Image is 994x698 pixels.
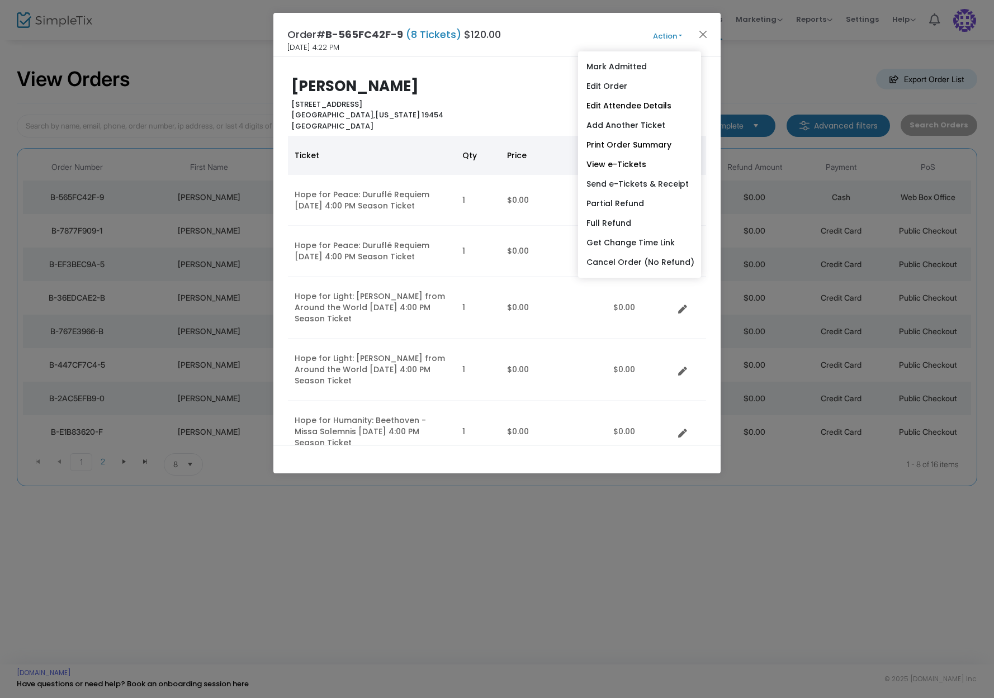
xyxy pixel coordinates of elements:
[291,99,443,131] b: [STREET_ADDRESS] [US_STATE] 19454 [GEOGRAPHIC_DATA]
[291,76,419,96] b: [PERSON_NAME]
[287,42,339,53] span: [DATE] 4:22 PM
[696,27,711,41] button: Close
[578,57,701,77] a: Mark Admitted
[607,339,674,401] td: $0.00
[578,253,701,272] a: Cancel Order (No Refund)
[578,135,701,155] a: Print Order Summary
[607,277,674,339] td: $0.00
[500,401,607,463] td: $0.00
[500,226,607,277] td: $0.00
[500,136,607,175] th: Price
[287,27,501,42] h4: Order# $120.00
[456,339,500,401] td: 1
[288,277,456,339] td: Hope for Light: [PERSON_NAME] from Around the World [DATE] 4:00 PM Season Ticket
[578,213,701,233] a: Full Refund
[578,194,701,213] a: Partial Refund
[578,77,701,96] a: Edit Order
[578,155,701,174] a: View e-Tickets
[578,233,701,253] a: Get Change Time Link
[456,136,500,175] th: Qty
[456,175,500,226] td: 1
[403,27,464,41] span: (8 Tickets)
[607,401,674,463] td: $0.00
[291,110,375,120] span: [GEOGRAPHIC_DATA],
[634,30,701,42] button: Action
[288,401,456,463] td: Hope for Humanity: Beethoven - Missa Solemnis [DATE] 4:00 PM Season Ticket
[500,277,607,339] td: $0.00
[578,174,701,194] a: Send e-Tickets & Receipt
[325,27,403,41] span: B-565FC42F-9
[456,226,500,277] td: 1
[456,401,500,463] td: 1
[456,277,500,339] td: 1
[578,116,701,135] a: Add Another Ticket
[288,175,456,226] td: Hope for Peace: Duruflé Requiem [DATE] 4:00 PM Season Ticket
[500,339,607,401] td: $0.00
[288,136,456,175] th: Ticket
[288,226,456,277] td: Hope for Peace: Duruflé Requiem [DATE] 4:00 PM Season Ticket
[500,175,607,226] td: $0.00
[578,96,701,116] a: Edit Attendee Details
[288,136,706,587] div: Data table
[288,339,456,401] td: Hope for Light: [PERSON_NAME] from Around the World [DATE] 4:00 PM Season Ticket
